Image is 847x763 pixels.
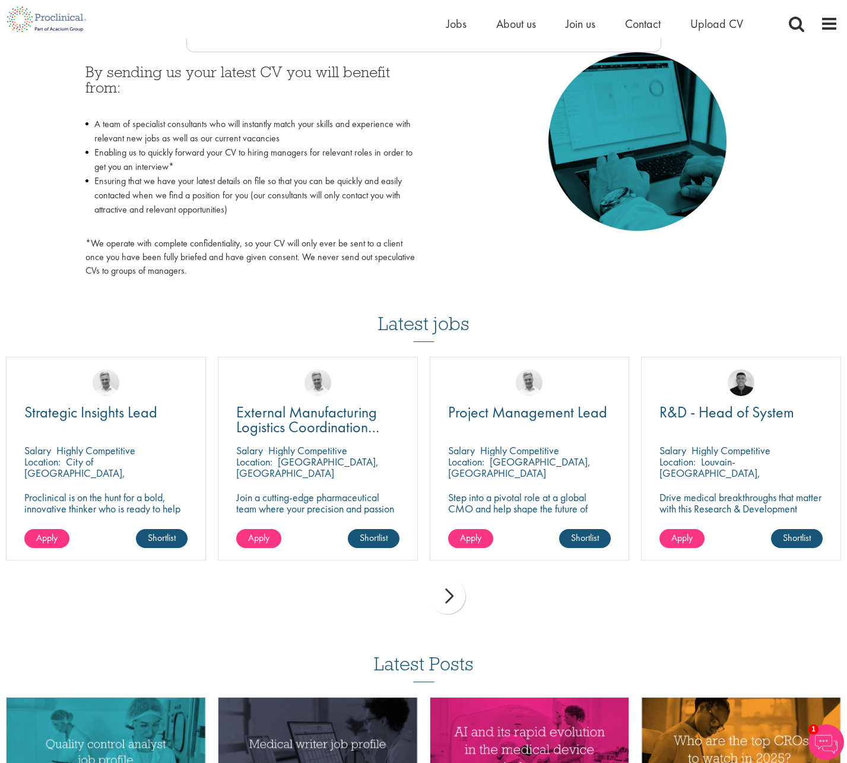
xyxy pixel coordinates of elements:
a: Apply [448,529,493,548]
a: External Manufacturing Logistics Coordination Support [236,405,399,435]
span: External Manufacturing Logistics Coordination Support [236,402,379,452]
p: Step into a pivotal role at a global CMO and help shape the future of healthcare manufacturing. [448,492,611,525]
a: Shortlist [559,529,611,548]
span: Apply [671,531,693,544]
img: Christian Andersen [728,369,754,396]
a: Upload CV [690,16,743,31]
span: Apply [248,531,269,544]
a: Shortlist [348,529,399,548]
a: Apply [659,529,705,548]
span: Strategic Insights Lead [24,402,157,422]
a: Join us [566,16,595,31]
span: R&D - Head of System [659,402,794,422]
p: Highly Competitive [268,444,347,457]
a: Shortlist [771,529,823,548]
p: City of [GEOGRAPHIC_DATA], [GEOGRAPHIC_DATA] [24,455,125,491]
span: 1 [808,724,819,734]
p: Louvain-[GEOGRAPHIC_DATA], [GEOGRAPHIC_DATA] [659,455,760,491]
span: Location: [236,455,272,468]
a: Apply [24,529,69,548]
p: *We operate with complete confidentiality, so your CV will only ever be sent to a client once you... [85,237,415,278]
p: Drive medical breakthroughs that matter with this Research & Development position! [659,492,823,525]
span: Location: [448,455,484,468]
a: About us [496,16,536,31]
span: Location: [24,455,61,468]
span: Salary [236,444,263,457]
li: Enabling us to quickly forward your CV to hiring managers for relevant roles in order to get you ... [85,145,415,174]
p: [GEOGRAPHIC_DATA], [GEOGRAPHIC_DATA] [448,455,591,480]
a: R&D - Head of System [659,405,823,420]
li: Ensuring that we have your latest details on file so that you can be quickly and easily contacted... [85,174,415,231]
span: Salary [448,444,475,457]
p: Highly Competitive [691,444,770,457]
span: Location: [659,455,696,468]
li: A team of specialist consultants who will instantly match your skills and experience with relevan... [85,117,415,145]
a: Shortlist [136,529,188,548]
a: Project Management Lead [448,405,611,420]
p: [GEOGRAPHIC_DATA], [GEOGRAPHIC_DATA] [236,455,379,480]
span: Salary [24,444,51,457]
a: Jobs [446,16,467,31]
h3: Latest Posts [374,654,474,682]
p: Proclinical is on the hunt for a bold, innovative thinker who is ready to help push the boundarie... [24,492,188,537]
a: Contact [625,16,661,31]
a: Strategic Insights Lead [24,405,188,420]
a: Apply [236,529,281,548]
img: Joshua Bye [304,369,331,396]
span: Apply [460,531,481,544]
img: Joshua Bye [516,369,543,396]
img: Chatbot [808,724,844,760]
p: Highly Competitive [56,444,135,457]
span: Apply [36,531,58,544]
div: next [430,578,465,614]
span: Salary [659,444,686,457]
h3: Latest jobs [378,284,470,342]
h3: By sending us your latest CV you will benefit from: [85,64,415,111]
img: Joshua Bye [93,369,119,396]
p: Highly Competitive [480,444,559,457]
p: Join a cutting-edge pharmaceutical team where your precision and passion for supply chain will he... [236,492,399,537]
span: Project Management Lead [448,402,607,422]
